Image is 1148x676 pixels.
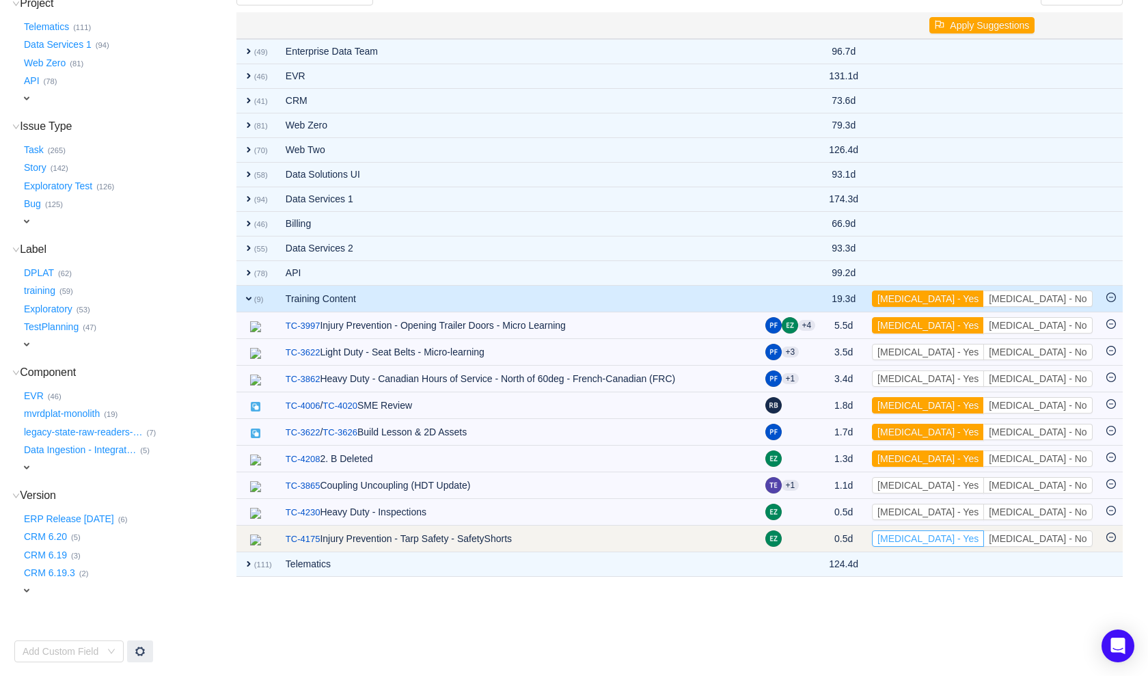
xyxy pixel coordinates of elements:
i: icon: minus-circle [1106,319,1116,329]
small: (62) [58,269,72,278]
small: (2) [79,569,89,578]
button: [MEDICAL_DATA] - No [983,290,1092,307]
span: expand [21,339,32,350]
h3: Issue Type [21,120,235,133]
td: 1.8d [822,392,865,419]
small: (55) [254,245,268,253]
td: Build Lesson & 2D Assets [279,419,758,446]
td: 96.7d [822,39,865,64]
small: (6) [118,515,128,524]
button: training [21,280,59,302]
span: expand [243,218,254,229]
i: icon: minus-circle [1106,506,1116,515]
i: icon: minus-circle [1106,452,1116,462]
aui-badge: +1 [782,480,799,491]
td: Data Services 1 [279,187,758,212]
button: Exploratory Test [21,175,96,197]
button: [MEDICAL_DATA] - No [983,450,1092,467]
td: 3.5d [822,339,865,366]
img: PF [765,317,782,334]
td: Telematics [279,552,758,577]
td: 1.7d [822,419,865,446]
small: (5) [140,446,150,455]
button: legacy-state-raw-readers-… [21,421,147,443]
small: (111) [73,23,91,31]
td: Heavy Duty - Inspections [279,499,758,526]
i: icon: down [12,246,20,254]
i: icon: minus-circle [1106,532,1116,542]
td: 124.4d [822,552,865,577]
span: expand [243,120,254,131]
span: expand [243,558,254,569]
small: (125) [45,200,63,208]
td: 1.1d [822,472,865,499]
small: (59) [59,287,73,295]
small: (111) [254,560,272,569]
button: Bug [21,193,45,215]
button: Task [21,139,48,161]
img: 12189 [250,508,261,519]
button: [MEDICAL_DATA] - No [983,344,1092,360]
button: TestPlanning [21,316,83,338]
span: expand [243,144,254,155]
td: 0.5d [822,526,865,552]
small: (78) [254,269,268,278]
td: 66.9d [822,212,865,236]
img: 12189 [250,481,261,492]
small: (47) [83,323,96,332]
i: icon: down [12,123,20,131]
i: icon: minus-circle [1106,373,1116,382]
button: [MEDICAL_DATA] - No [983,397,1092,414]
a: TC-3622 [286,426,320,440]
button: DPLAT [21,262,58,284]
img: 12189 [250,455,261,465]
button: [MEDICAL_DATA] - Yes [872,397,984,414]
button: [MEDICAL_DATA] - Yes [872,477,984,494]
i: icon: minus-circle [1106,346,1116,355]
img: 12189 [250,535,261,545]
button: [MEDICAL_DATA] - No [983,317,1092,334]
small: (3) [71,552,81,560]
small: (81) [70,59,83,68]
td: 93.3d [822,236,865,261]
span: / [286,400,323,411]
img: EZ [765,504,782,520]
td: SME Review [279,392,758,419]
small: (126) [96,182,114,191]
button: [MEDICAL_DATA] - No [983,504,1092,520]
td: 1.3d [822,446,865,472]
aui-badge: +1 [782,373,799,384]
button: [MEDICAL_DATA] - No [983,424,1092,440]
span: / [286,427,323,437]
button: [MEDICAL_DATA] - Yes [872,290,984,307]
td: 0.5d [822,499,865,526]
span: expand [243,46,254,57]
img: 10616 [250,428,261,439]
a: TC-3622 [286,346,320,360]
button: CRM 6.19 [21,544,71,566]
a: TC-3997 [286,319,320,333]
span: expand [21,585,32,596]
span: expand [243,169,254,180]
i: icon: down [12,369,20,377]
small: (9) [254,295,264,303]
button: [MEDICAL_DATA] - Yes [872,504,984,520]
td: Data Solutions UI [279,163,758,187]
button: [MEDICAL_DATA] - Yes [872,450,984,467]
img: 12189 [250,375,261,386]
img: RB [765,397,782,414]
span: expand [21,216,32,227]
button: Data Ingestion - Integrat… [21,440,140,461]
td: 93.1d [822,163,865,187]
i: icon: minus-circle [1106,293,1116,302]
img: 12189 [250,348,261,359]
div: Add Custom Field [23,645,100,658]
aui-badge: +4 [798,320,816,331]
img: PF [765,344,782,360]
small: (5) [71,533,81,541]
img: 10616 [250,401,261,412]
small: (46) [254,72,268,81]
button: [MEDICAL_DATA] - Yes [872,344,984,360]
a: TC-3865 [286,479,320,493]
td: Enterprise Data Team [279,39,758,64]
